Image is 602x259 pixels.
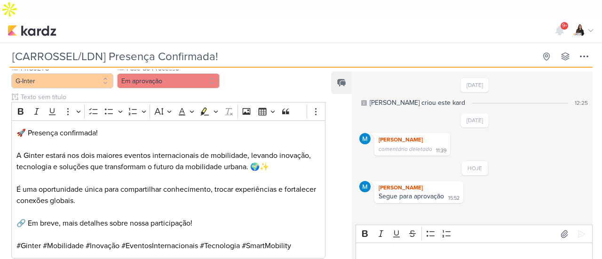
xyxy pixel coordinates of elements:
input: Kard Sem Título [9,48,536,65]
p: 🚀 Presença confirmada! [16,127,321,139]
span: 9+ [562,22,567,30]
div: 11:39 [436,147,446,155]
span: comentário deletado [379,146,432,152]
input: Texto sem título [19,92,325,102]
button: G-Inter [11,73,113,88]
img: Amannda Primo [572,24,585,37]
button: Em aprovação [117,73,219,88]
div: [PERSON_NAME] [376,135,448,144]
p: 🔗 Em breve, mais detalhes sobre nossa participação! [16,218,321,229]
div: Segue para aprovação [379,192,444,200]
img: kardz.app [8,25,56,36]
p: É uma oportunidade única para compartilhar conhecimento, trocar experiências e fortalecer conexõe... [16,184,321,206]
img: MARIANA MIRANDA [359,133,371,144]
div: [PERSON_NAME] criou este kard [370,98,465,108]
div: Editor editing area: main [11,120,325,259]
p: A Ginter estará nos dois maiores eventos internacionais de mobilidade, levando inovação, tecnolog... [16,139,321,173]
p: #Ginter #Mobilidade #Inovação #EventosInternacionais #Tecnologia #SmartMobility [16,240,321,251]
div: [PERSON_NAME] [376,183,461,192]
div: 12:25 [575,99,588,107]
div: Editor toolbar [11,102,325,120]
img: MARIANA MIRANDA [359,181,371,192]
div: 15:52 [448,195,459,202]
div: Editor toolbar [356,225,593,243]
